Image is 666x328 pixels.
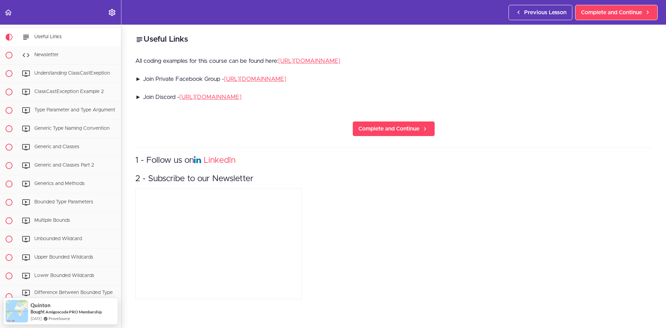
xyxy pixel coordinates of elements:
h2: Useful Links [135,34,652,45]
a: [URL][DOMAIN_NAME] [224,76,286,82]
span: Generic Type Naming Convention [34,126,110,131]
a: [URL][DOMAIN_NAME] [278,58,340,64]
p: All coding examples for this course can be found here: [135,56,652,66]
span: Generics and Methods [34,181,85,186]
h3: 1 - Follow us on [135,155,652,166]
p: ► Join Discord - [135,92,652,102]
svg: Settings Menu [108,8,116,17]
span: Generic and Classes Part 2 [34,163,94,168]
span: Newsletter [34,52,59,57]
a: Complete and Continue [352,121,435,136]
span: Previous Lesson [524,8,566,17]
p: ► Join Private Facebook Group - [135,74,652,84]
span: Multiple Bounds [34,218,70,223]
a: [URL][DOMAIN_NAME] [179,94,241,100]
img: provesource social proof notification image [6,300,28,322]
span: Quinton [31,302,51,308]
a: Amigoscode PRO Membership [45,309,102,314]
span: Type Parameter and Type Argument [34,108,115,112]
span: Bounded Type Parameters [34,200,93,204]
span: ClassCastException Example 2 [34,89,104,94]
span: Understanding ClassCastExeption [34,71,110,76]
span: Complete and Continue [581,8,642,17]
a: LinkedIn [204,156,236,165]
svg: Back to course curriculum [4,8,12,17]
span: Bought [31,309,45,314]
span: [DATE] [31,316,42,321]
span: Unbounded Wildcard [34,236,82,241]
span: Difference Between Bounded Type Parameters and Wildcards [22,290,113,303]
span: Complete and Continue [358,125,419,133]
h3: 2 - Subscribe to our Newsletter [135,173,652,185]
a: ProveSource [49,316,70,321]
span: Upper Bounded Wildcards [34,255,93,260]
span: Useful Links [34,34,62,39]
span: Lower Bounded Wildcards [34,273,94,278]
a: Previous Lesson [509,5,572,20]
a: Complete and Continue [575,5,658,20]
span: Generic and Classes [34,144,79,149]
